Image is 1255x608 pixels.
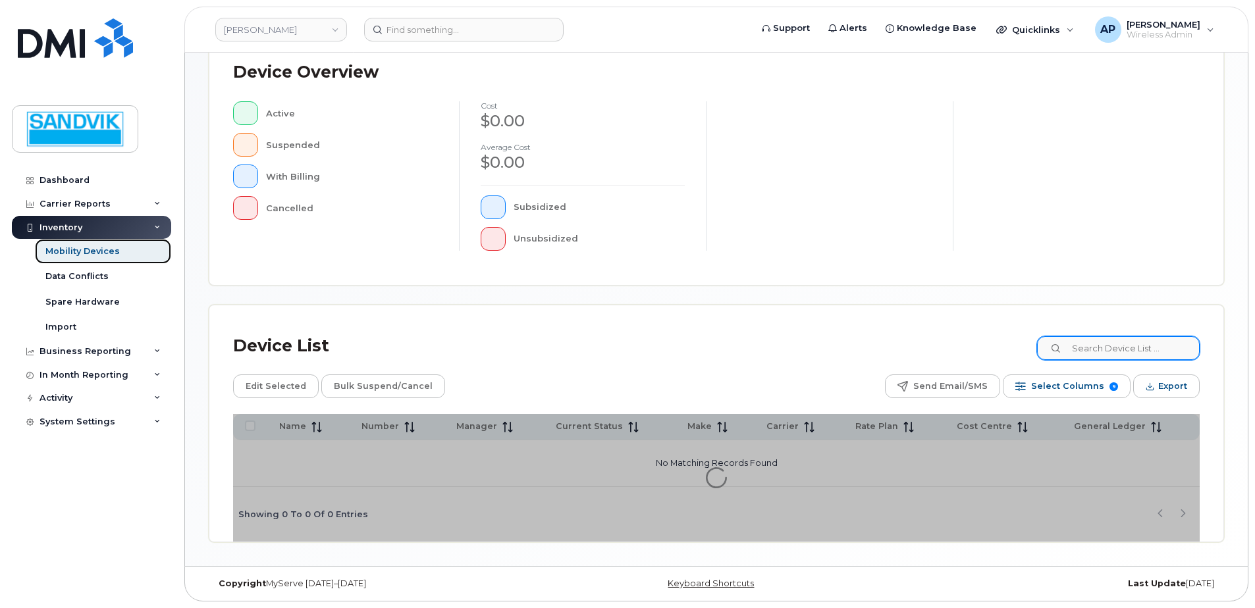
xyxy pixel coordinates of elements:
div: $0.00 [481,110,685,132]
span: Send Email/SMS [913,376,988,396]
span: Wireless Admin [1127,30,1200,40]
span: Knowledge Base [897,22,976,35]
button: Bulk Suspend/Cancel [321,374,445,398]
h4: Average cost [481,143,685,151]
button: Send Email/SMS [885,374,1000,398]
strong: Last Update [1128,578,1186,588]
span: Quicklinks [1012,24,1060,35]
div: [DATE] [886,578,1224,589]
span: Select Columns [1031,376,1104,396]
div: Quicklinks [987,16,1083,43]
strong: Copyright [219,578,266,588]
span: Support [773,22,810,35]
span: Bulk Suspend/Cancel [334,376,433,396]
div: Suspended [266,133,439,157]
span: Alerts [840,22,867,35]
input: Find something... [364,18,564,41]
div: Subsidized [514,195,685,219]
input: Search Device List ... [1037,336,1200,360]
div: Annette Panzani [1086,16,1223,43]
button: Select Columns 9 [1003,374,1131,398]
span: Edit Selected [246,376,306,396]
a: Sandvik Tamrock [215,18,347,41]
div: $0.00 [481,151,685,174]
a: Keyboard Shortcuts [668,578,754,588]
a: Support [753,15,819,41]
button: Export [1133,374,1200,398]
h4: cost [481,101,685,110]
span: Export [1158,376,1187,396]
div: MyServe [DATE]–[DATE] [209,578,547,589]
button: Edit Selected [233,374,319,398]
a: Alerts [819,15,876,41]
span: [PERSON_NAME] [1127,19,1200,30]
div: Unsubsidized [514,227,685,251]
a: Knowledge Base [876,15,986,41]
div: With Billing [266,165,439,188]
div: Active [266,101,439,125]
span: 9 [1109,382,1118,391]
div: Device Overview [233,55,379,89]
div: Device List [233,329,329,363]
span: AP [1100,22,1115,38]
div: Cancelled [266,196,439,220]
